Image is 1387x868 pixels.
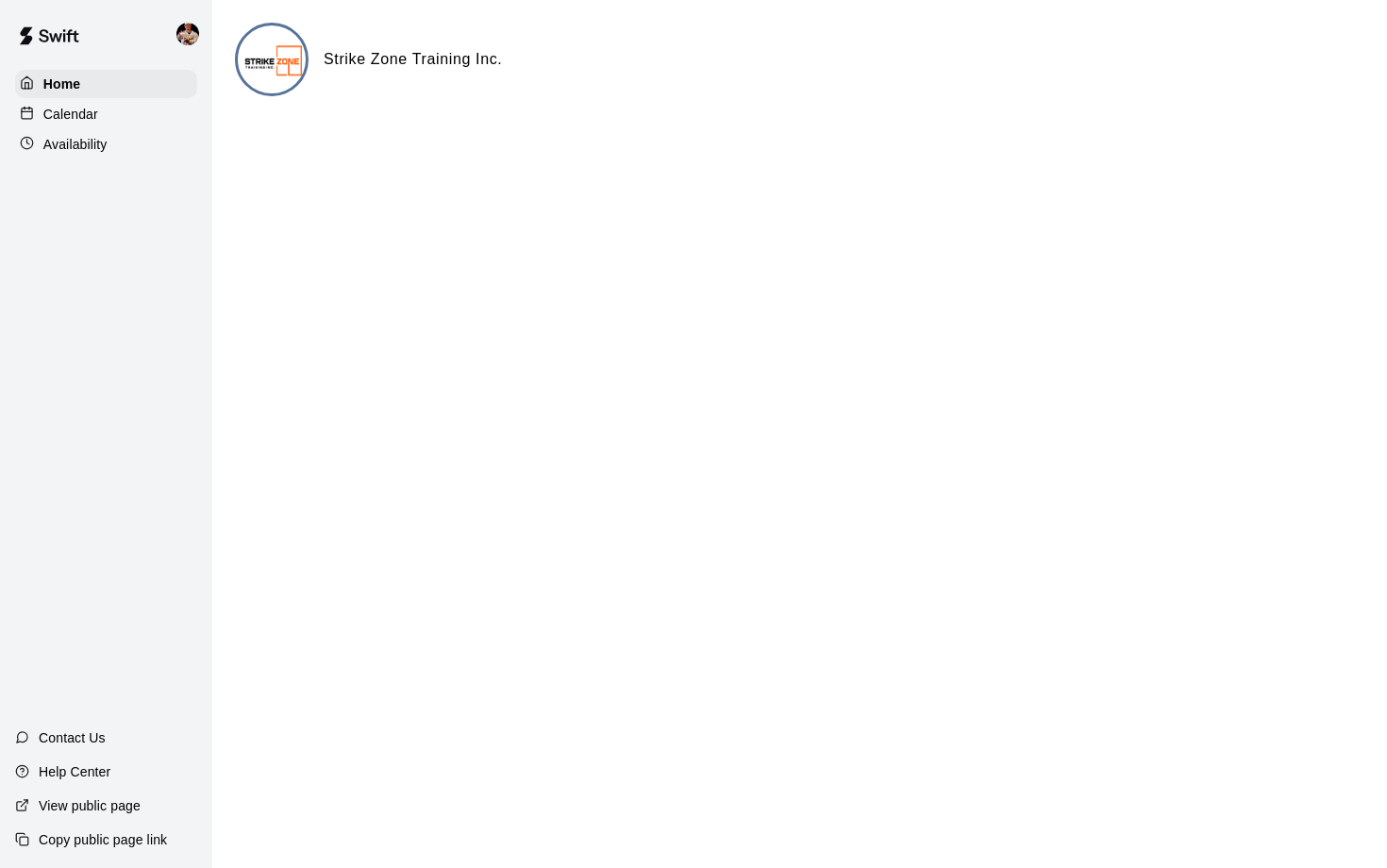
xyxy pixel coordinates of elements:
[173,15,212,53] div: Garrett Takamatsu
[176,23,199,45] img: Garrett Takamatsu
[43,75,81,93] p: Home
[43,135,108,154] p: Availability
[324,47,502,72] h6: Strike Zone Training Inc.
[39,830,167,849] p: Copy public page link
[43,105,98,124] p: Calendar
[238,25,309,96] img: Strike Zone Training Inc. logo
[15,100,197,128] a: Calendar
[39,796,141,815] p: View public page
[15,130,197,159] a: Availability
[39,762,110,781] p: Help Center
[15,70,197,98] a: Home
[39,728,106,747] p: Contact Us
